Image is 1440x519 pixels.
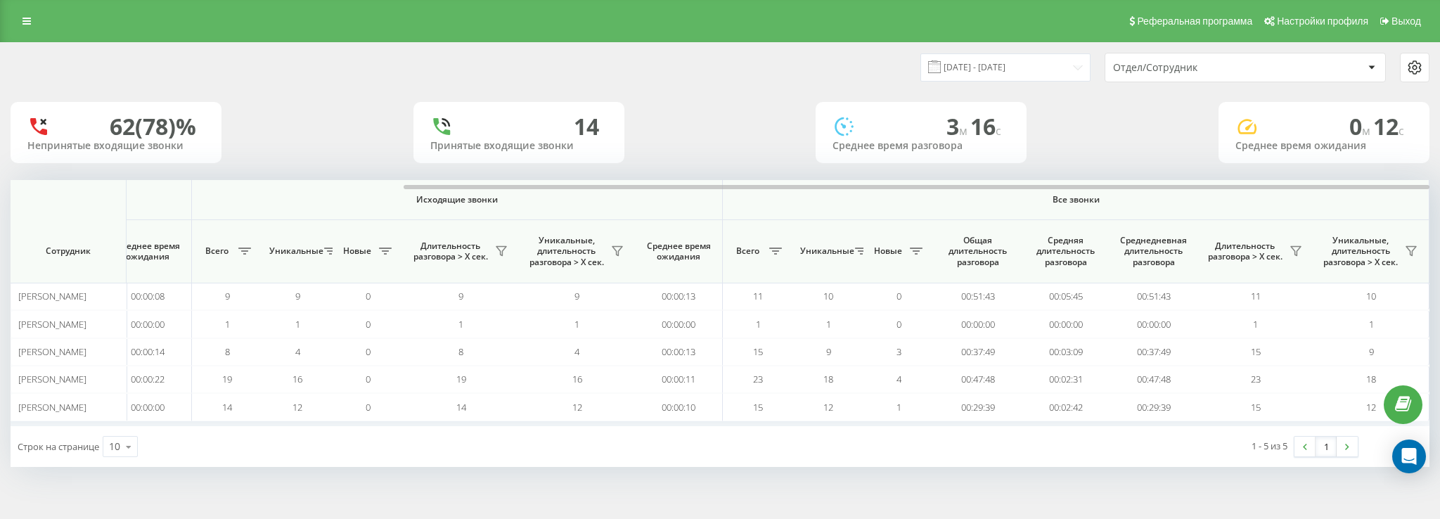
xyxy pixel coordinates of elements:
[934,393,1022,421] td: 00:29:39
[1251,373,1261,385] span: 23
[1252,439,1287,453] div: 1 - 5 из 5
[730,245,765,257] span: Всего
[1022,366,1110,393] td: 00:02:31
[996,123,1001,139] span: c
[1110,283,1197,310] td: 00:51:43
[832,140,1010,152] div: Среднее время разговора
[18,318,86,331] span: [PERSON_NAME]
[1373,111,1404,141] span: 12
[1366,290,1376,302] span: 10
[18,401,86,414] span: [PERSON_NAME]
[115,241,181,262] span: Среднее время ожидания
[458,318,463,331] span: 1
[823,401,833,414] span: 12
[225,318,230,331] span: 1
[225,194,690,205] span: Исходящие звонки
[574,318,579,331] span: 1
[18,440,99,453] span: Строк на странице
[104,393,192,421] td: 00:00:00
[574,345,579,358] span: 4
[295,290,300,302] span: 9
[104,338,192,366] td: 00:00:14
[800,245,851,257] span: Уникальные
[934,338,1022,366] td: 00:37:49
[753,401,763,414] span: 15
[959,123,970,139] span: м
[826,318,831,331] span: 1
[896,345,901,358] span: 3
[870,245,906,257] span: Новые
[1110,366,1197,393] td: 00:47:48
[756,318,761,331] span: 1
[753,373,763,385] span: 23
[295,345,300,358] span: 4
[109,440,120,454] div: 10
[1022,338,1110,366] td: 00:03:09
[1235,140,1413,152] div: Среднее время ожидания
[1110,393,1197,421] td: 00:29:39
[1320,235,1401,268] span: Уникальные, длительность разговора > Х сек.
[366,318,371,331] span: 0
[1120,235,1187,268] span: Среднедневная длительность разговора
[225,345,230,358] span: 8
[1032,235,1099,268] span: Средняя длительность разговора
[1110,338,1197,366] td: 00:37:49
[1277,15,1368,27] span: Настройки профиля
[1022,283,1110,310] td: 00:05:45
[458,290,463,302] span: 9
[1369,318,1374,331] span: 1
[292,373,302,385] span: 16
[1316,437,1337,456] a: 1
[970,111,1001,141] span: 16
[1253,318,1258,331] span: 1
[826,345,831,358] span: 9
[1349,111,1373,141] span: 0
[366,290,371,302] span: 0
[1251,345,1261,358] span: 15
[572,401,582,414] span: 12
[635,393,723,421] td: 00:00:10
[896,290,901,302] span: 0
[526,235,607,268] span: Уникальные, длительность разговора > Х сек.
[1110,310,1197,338] td: 00:00:00
[574,290,579,302] span: 9
[946,111,970,141] span: 3
[635,310,723,338] td: 00:00:00
[225,290,230,302] span: 9
[1137,15,1252,27] span: Реферальная программа
[222,373,232,385] span: 19
[104,283,192,310] td: 00:00:08
[1366,401,1376,414] span: 12
[934,310,1022,338] td: 00:00:00
[572,373,582,385] span: 16
[1362,123,1373,139] span: м
[366,345,371,358] span: 0
[944,235,1011,268] span: Общая длительность разговора
[896,318,901,331] span: 0
[896,373,901,385] span: 4
[1391,15,1421,27] span: Выход
[430,140,607,152] div: Принятые входящие звонки
[1251,290,1261,302] span: 11
[292,401,302,414] span: 12
[366,401,371,414] span: 0
[764,194,1387,205] span: Все звонки
[823,373,833,385] span: 18
[1113,62,1281,74] div: Отдел/Сотрудник
[896,401,901,414] span: 1
[269,245,320,257] span: Уникальные
[22,245,114,257] span: Сотрудник
[295,318,300,331] span: 1
[823,290,833,302] span: 10
[645,241,712,262] span: Среднее время ожидания
[18,373,86,385] span: [PERSON_NAME]
[574,113,599,140] div: 14
[458,345,463,358] span: 8
[934,366,1022,393] td: 00:47:48
[456,373,466,385] span: 19
[1022,393,1110,421] td: 00:02:42
[753,290,763,302] span: 11
[27,140,205,152] div: Непринятые входящие звонки
[635,283,723,310] td: 00:00:13
[18,345,86,358] span: [PERSON_NAME]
